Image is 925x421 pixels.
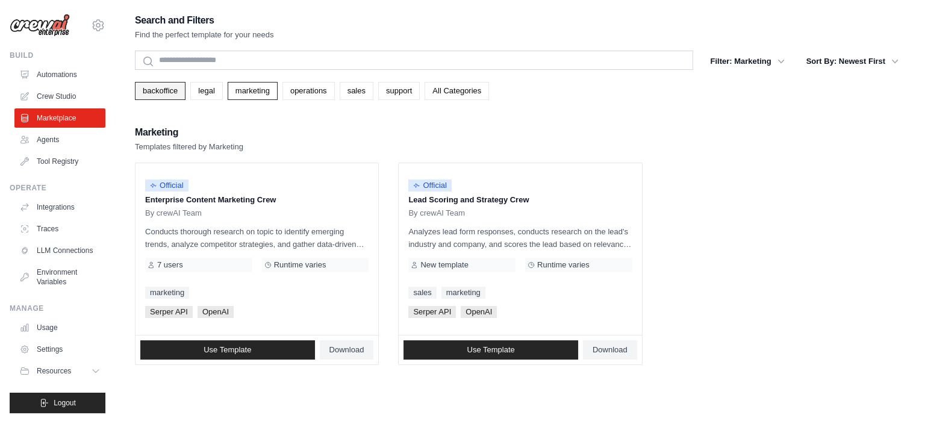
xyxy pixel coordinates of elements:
span: Use Template [204,345,251,355]
span: Serper API [408,306,456,318]
span: By crewAI Team [145,208,202,218]
a: Agents [14,130,105,149]
a: marketing [441,287,485,299]
button: Logout [10,393,105,413]
a: sales [340,82,373,100]
a: Download [583,340,637,360]
span: OpenAI [198,306,234,318]
h2: Marketing [135,124,243,141]
a: Environment Variables [14,263,105,292]
span: New template [420,260,468,270]
span: Download [593,345,628,355]
h2: Search and Filters [135,12,274,29]
a: operations [282,82,335,100]
button: Resources [14,361,105,381]
a: sales [408,287,436,299]
a: Crew Studio [14,87,105,106]
p: Conducts thorough research on topic to identify emerging trends, analyze competitor strategies, a... [145,225,369,251]
a: All Categories [425,82,489,100]
a: marketing [145,287,189,299]
span: Download [329,345,364,355]
a: Use Template [403,340,578,360]
span: Logout [54,398,76,408]
span: Runtime varies [537,260,590,270]
a: backoffice [135,82,185,100]
p: Find the perfect template for your needs [135,29,274,41]
span: By crewAI Team [408,208,465,218]
a: Traces [14,219,105,239]
p: Lead Scoring and Strategy Crew [408,194,632,206]
a: Automations [14,65,105,84]
a: legal [190,82,222,100]
img: Logo [10,14,70,37]
div: Manage [10,304,105,313]
a: Settings [14,340,105,359]
span: Official [145,179,188,192]
a: Usage [14,318,105,337]
span: OpenAI [461,306,497,318]
a: Marketplace [14,108,105,128]
span: Official [408,179,452,192]
span: Use Template [467,345,514,355]
span: Runtime varies [274,260,326,270]
div: Build [10,51,105,60]
span: Resources [37,366,71,376]
button: Filter: Marketing [703,51,791,72]
span: Serper API [145,306,193,318]
a: Tool Registry [14,152,105,171]
a: support [378,82,420,100]
p: Analyzes lead form responses, conducts research on the lead's industry and company, and scores th... [408,225,632,251]
a: Use Template [140,340,315,360]
button: Sort By: Newest First [799,51,906,72]
p: Enterprise Content Marketing Crew [145,194,369,206]
a: Download [320,340,374,360]
p: Templates filtered by Marketing [135,141,243,153]
a: marketing [228,82,278,100]
div: Operate [10,183,105,193]
a: LLM Connections [14,241,105,260]
a: Integrations [14,198,105,217]
span: 7 users [157,260,183,270]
